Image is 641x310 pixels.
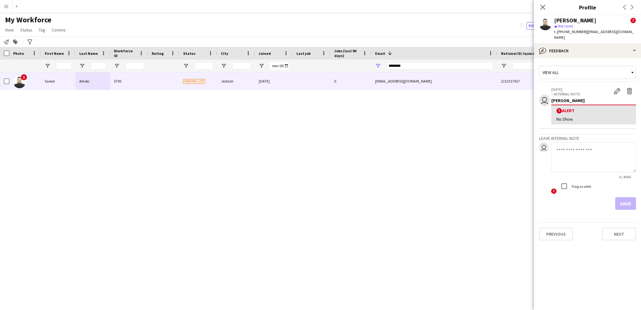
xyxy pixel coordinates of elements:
a: View [3,26,16,34]
span: | [EMAIL_ADDRESS][DOMAIN_NAME] [554,29,634,40]
app-action-btn: Add to tag [12,38,19,46]
button: Next [602,228,636,240]
input: Last Name Filter Input [91,62,106,70]
div: [PERSON_NAME] [554,18,596,23]
button: Open Filter Menu [45,63,50,69]
button: Open Filter Menu [79,63,85,69]
div: 0 [330,72,371,90]
span: 2212317917 [501,79,520,83]
span: Last Name [79,51,98,56]
span: Status [183,51,195,56]
span: Email [375,51,385,56]
span: ! [556,108,562,114]
input: National ID/ Iqama number Filter Input [512,62,556,70]
span: Photo [13,51,24,56]
button: Open Filter Menu [114,63,120,69]
span: ! [551,188,557,194]
div: Feedback [534,43,641,58]
span: Last job [296,51,311,56]
button: Open Filter Menu [183,63,189,69]
button: Previous [539,228,573,240]
input: First Name Filter Input [56,62,72,70]
a: Comms [49,26,68,34]
button: Everyone8,118 [526,22,558,30]
p: – INTERNAL NOTE [551,92,611,96]
div: No Show. [556,116,631,122]
input: Status Filter Input [194,62,213,70]
a: Tag [36,26,48,34]
span: View all [543,70,559,75]
p: [DATE] [551,87,611,92]
div: [EMAIL_ADDRESS][DOMAIN_NAME] [371,72,497,90]
span: National ID/ Iqama number [501,51,548,56]
span: t. [PHONE_NUMBER] [554,29,587,34]
span: Jobs (last 90 days) [334,49,360,58]
span: Comms [52,27,66,33]
h3: Leave internal note [539,135,636,141]
div: Jeddah [217,72,255,90]
h3: Profile [534,3,641,11]
div: Saeed [41,72,76,90]
label: Flag as alert [571,184,591,189]
span: Waiting list [183,79,205,84]
div: [PERSON_NAME] [551,98,636,103]
button: Open Filter Menu [501,63,507,69]
span: Workforce ID [114,49,137,58]
a: Status [18,26,35,34]
button: Open Filter Menu [221,63,227,69]
span: ! [21,74,27,80]
button: Open Filter Menu [259,63,264,69]
input: Email Filter Input [386,62,493,70]
span: Tag [39,27,45,33]
span: ! [630,18,636,23]
span: First Name [45,51,64,56]
input: Joined Filter Input [270,62,289,70]
div: 5793 [110,72,148,90]
span: Joined [259,51,271,56]
span: Rating [152,51,164,56]
app-action-btn: Advanced filters [26,38,34,46]
app-action-btn: Notify workforce [3,38,10,46]
div: Alert [556,108,631,114]
div: Alhoki [76,72,110,90]
button: Open Filter Menu [375,63,381,69]
div: [DATE] [255,72,293,90]
span: City [221,51,228,56]
span: Status [20,27,32,33]
input: City Filter Input [232,62,251,70]
span: My Workforce [5,15,51,25]
span: View [5,27,14,33]
img: Saeed Alhoki [13,76,26,88]
span: Not rated [558,24,573,28]
input: Workforce ID Filter Input [125,62,144,70]
span: 0 / 4000 [614,175,636,179]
